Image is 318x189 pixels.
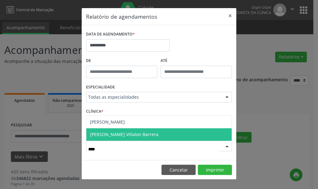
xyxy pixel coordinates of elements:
span: Todas as especialidades [88,94,219,100]
span: [PERSON_NAME] Villalon Barrera [90,131,158,137]
button: Cancelar [161,165,196,175]
label: ESPECIALIDADE [86,83,115,92]
label: CLÍNICA [86,107,103,116]
button: Imprimir [198,165,232,175]
span: [PERSON_NAME] [90,119,125,125]
label: ATÉ [161,56,232,66]
button: Close [224,8,236,23]
label: DATA DE AGENDAMENTO [86,30,135,39]
label: De [86,56,157,66]
h5: Relatório de agendamentos [86,12,157,21]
